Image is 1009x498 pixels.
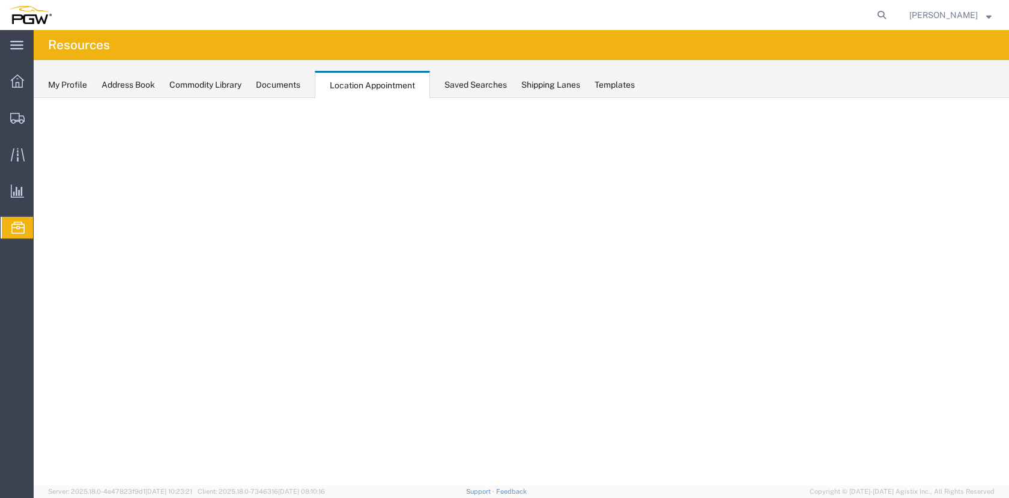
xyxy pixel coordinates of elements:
[466,488,496,495] a: Support
[595,79,635,91] div: Templates
[496,488,527,495] a: Feedback
[48,488,192,495] span: Server: 2025.18.0-4e47823f9d1
[169,79,241,91] div: Commodity Library
[444,79,507,91] div: Saved Searches
[521,79,580,91] div: Shipping Lanes
[8,6,52,24] img: logo
[810,487,995,497] span: Copyright © [DATE]-[DATE] Agistix Inc., All Rights Reserved
[315,71,430,99] div: Location Appointment
[145,488,192,495] span: [DATE] 10:23:21
[102,79,155,91] div: Address Book
[34,98,1009,485] iframe: FS Legacy Container
[909,8,992,22] button: [PERSON_NAME]
[48,30,110,60] h4: Resources
[48,79,87,91] div: My Profile
[909,8,978,22] span: Brandy Shannon
[256,79,300,91] div: Documents
[278,488,325,495] span: [DATE] 08:10:16
[198,488,325,495] span: Client: 2025.18.0-7346316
